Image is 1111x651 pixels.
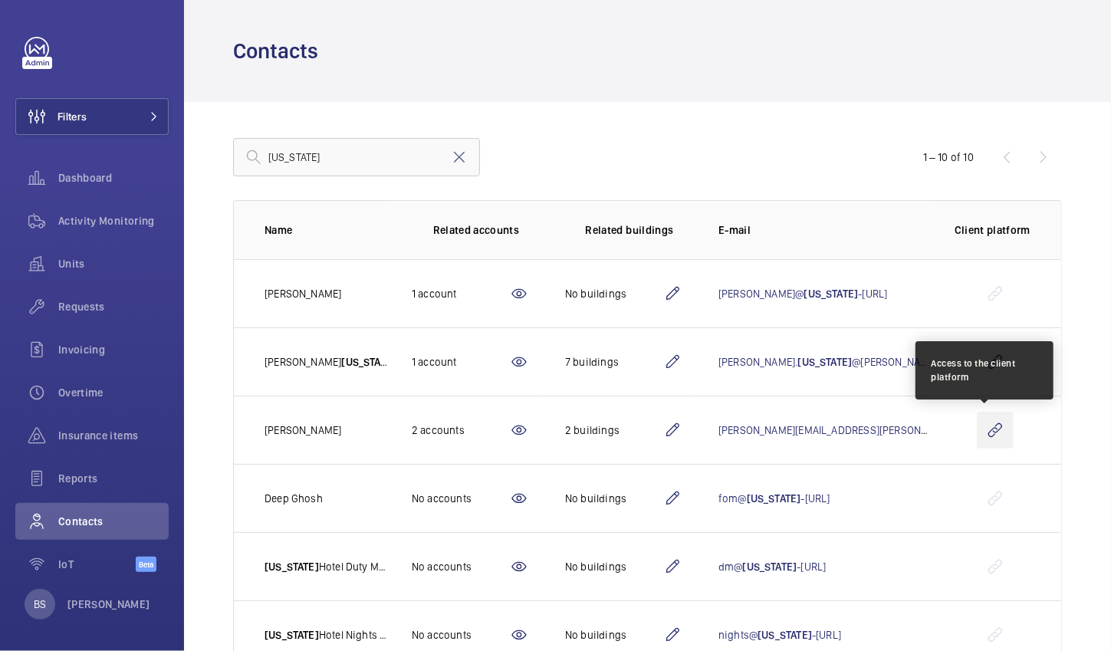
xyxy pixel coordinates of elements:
[718,561,826,573] a: dm@[US_STATE]-[URL]
[718,492,830,505] a: fom@[US_STATE]-[URL]
[798,356,853,368] span: [US_STATE]
[265,354,387,370] p: [PERSON_NAME]
[923,150,974,165] div: 1 – 10 of 10
[233,138,480,176] input: Search by lastname, firstname, mail or client
[265,629,319,641] span: [US_STATE]
[233,37,327,65] h1: Contacts
[58,385,169,400] span: Overtime
[412,286,510,301] div: 1 account
[565,286,663,301] div: No buildings
[433,222,520,238] p: Related accounts
[718,629,841,641] a: nights@[US_STATE]-[URL]
[58,109,87,124] span: Filters
[265,422,341,438] p: [PERSON_NAME]
[412,491,510,506] div: No accounts
[931,357,1038,384] div: Access to the client platform
[743,561,797,573] span: [US_STATE]
[804,288,859,300] span: [US_STATE]
[565,559,663,574] div: No buildings
[58,256,169,271] span: Units
[565,354,663,370] div: 7 buildings
[34,597,46,612] p: BS
[265,491,323,506] p: Deep Ghosh
[412,354,510,370] div: 1 account
[718,356,1014,368] a: [PERSON_NAME].[US_STATE]@[PERSON_NAME][DOMAIN_NAME]
[758,629,812,641] span: [US_STATE]
[58,342,169,357] span: Invoicing
[718,222,930,238] p: E-mail
[58,299,169,314] span: Requests
[58,213,169,229] span: Activity Monitoring
[412,422,510,438] div: 2 accounts
[58,170,169,186] span: Dashboard
[265,222,387,238] p: Name
[747,492,801,505] span: [US_STATE]
[58,557,136,572] span: IoT
[565,422,663,438] div: 2 buildings
[565,627,663,643] div: No buildings
[565,491,663,506] div: No buildings
[265,627,387,643] p: Hotel Nights Manager
[718,288,887,300] a: [PERSON_NAME]@[US_STATE]-[URL]
[265,286,341,301] p: [PERSON_NAME]
[67,597,150,612] p: [PERSON_NAME]
[718,424,1034,436] a: [PERSON_NAME][EMAIL_ADDRESS][PERSON_NAME][DOMAIN_NAME]
[586,222,674,238] p: Related buildings
[265,561,319,573] span: [US_STATE]
[58,471,169,486] span: Reports
[955,222,1030,238] p: Client platform
[58,514,169,529] span: Contacts
[136,557,156,572] span: Beta
[265,559,387,574] p: Hotel Duty Manager
[15,98,169,135] button: Filters
[412,627,510,643] div: No accounts
[341,356,396,368] span: [US_STATE]
[58,428,169,443] span: Insurance items
[412,559,510,574] div: No accounts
